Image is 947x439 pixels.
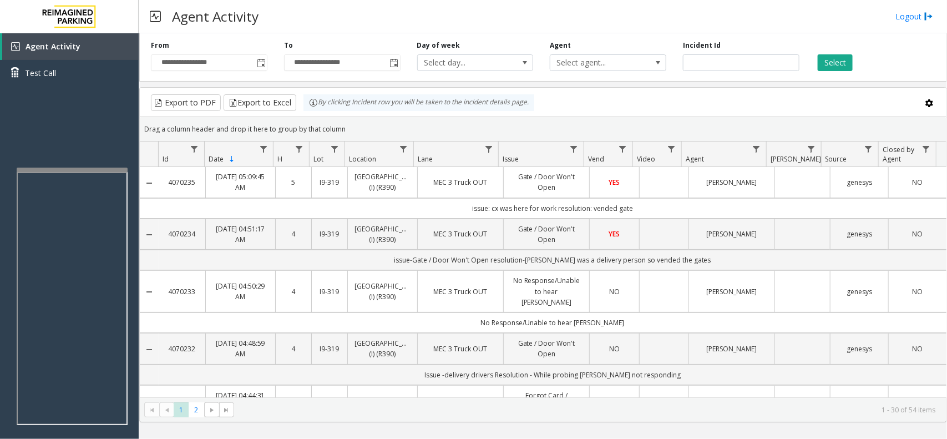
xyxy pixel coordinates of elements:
span: YES [609,396,620,405]
span: [PERSON_NAME] [771,154,821,164]
a: Gate / Door Won't Open [510,338,583,359]
span: NO [912,344,923,354]
td: No Response/Unable to hear [PERSON_NAME] [159,312,946,333]
a: [PERSON_NAME] [696,344,768,354]
a: YES [596,229,632,239]
a: Issue Filter Menu [566,142,581,157]
span: Lane [418,154,433,164]
a: [DATE] 04:50:29 AM [212,281,269,302]
a: NO [895,286,940,297]
a: H Filter Menu [291,142,306,157]
span: Sortable [227,155,236,164]
a: Lane Filter Menu [481,142,496,157]
img: logout [924,11,933,22]
a: Logout [895,11,933,22]
span: NO [912,178,923,187]
kendo-pager-info: 1 - 30 of 54 items [241,405,935,415]
a: Source Filter Menu [861,142,876,157]
a: MEC 3 Truck OUT [424,229,497,239]
a: 4070235 [165,177,199,188]
span: Issue [503,154,519,164]
a: NO [596,286,632,297]
button: Export to PDF [151,94,221,111]
a: MEC 3 Truck OUT [424,286,497,297]
span: Select day... [418,55,510,70]
a: NO [895,344,940,354]
span: Closed by Agent [883,145,914,164]
a: Forgot Card / Transponder / KeyFob [510,390,583,411]
a: 4070234 [165,229,199,239]
a: Lot Filter Menu [327,142,342,157]
span: Source [826,154,847,164]
a: genesys [837,177,882,188]
span: Page 2 [189,402,204,417]
a: genesys [837,344,882,354]
a: 4070233 [165,286,199,297]
span: Lot [313,154,323,164]
a: Collapse Details [140,179,159,188]
a: Video Filter Menu [664,142,679,157]
img: infoIcon.svg [309,98,318,107]
a: [PERSON_NAME] [782,395,823,406]
a: Biltmore (L) [355,395,411,406]
a: Gate / Door Won't Open [510,224,583,245]
a: Collapse Details [140,345,159,354]
a: NO [596,344,632,354]
a: [GEOGRAPHIC_DATA] (I) (R390) [355,338,411,359]
a: Date Filter Menu [256,142,271,157]
a: NO [895,177,940,188]
span: Agent [686,154,704,164]
a: L21077300 [318,395,341,406]
label: Day of week [417,41,460,51]
a: YES [596,177,632,188]
td: issue: cx was here for work resolution: vended gate [159,198,946,219]
span: Go to the last page [219,402,234,418]
span: NO [912,396,923,405]
label: From [151,41,169,51]
a: [PERSON_NAME] [696,286,768,297]
td: issue-Gate / Door Won't Open resolution-[PERSON_NAME] was a delivery person so vended the gates [159,250,946,270]
a: YES [596,395,632,406]
span: NO [609,287,620,296]
span: Toggle popup [388,55,400,70]
a: [DATE] 04:51:17 AM [212,224,269,245]
a: [PERSON_NAME] [696,229,768,239]
span: YES [609,229,620,239]
span: NO [912,229,923,239]
a: genesys [837,229,882,239]
a: I9-319 [318,229,341,239]
a: I9-319 [318,344,341,354]
span: Video [637,154,655,164]
a: MEC 3 Truck OUT [424,177,497,188]
span: YES [609,178,620,187]
a: 4070232 [165,344,199,354]
img: 'icon' [11,42,20,51]
a: [DATE] 05:09:45 AM [212,171,269,193]
a: Main Exit [424,395,497,406]
a: Collapse Details [140,287,159,296]
span: Location [349,154,376,164]
a: genesys [837,395,882,406]
a: Location Filter Menu [396,142,411,157]
a: [PERSON_NAME] [696,177,768,188]
a: 4 [282,229,305,239]
span: Test Call [25,67,56,79]
a: 4 [282,344,305,354]
a: Agent Filter Menu [749,142,764,157]
label: To [284,41,293,51]
button: Select [818,54,853,71]
div: Drag a column header and drop it here to group by that column [140,119,946,139]
span: Select agent... [550,55,642,70]
span: Page 1 [174,402,189,417]
h3: Agent Activity [166,3,264,30]
span: Agent Activity [26,41,80,52]
a: [DATE] 04:44:31 AM [212,390,269,411]
a: Gate / Door Won't Open [510,171,583,193]
a: NO [895,229,940,239]
span: NO [609,344,620,354]
a: I9-319 [318,177,341,188]
a: [GEOGRAPHIC_DATA] (I) (R390) [355,171,411,193]
td: Issue -delivery drivers Resolution - While probing [PERSON_NAME] not responding [159,365,946,385]
button: Export to Excel [224,94,296,111]
a: No Response/Unable to hear [PERSON_NAME] [510,275,583,307]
